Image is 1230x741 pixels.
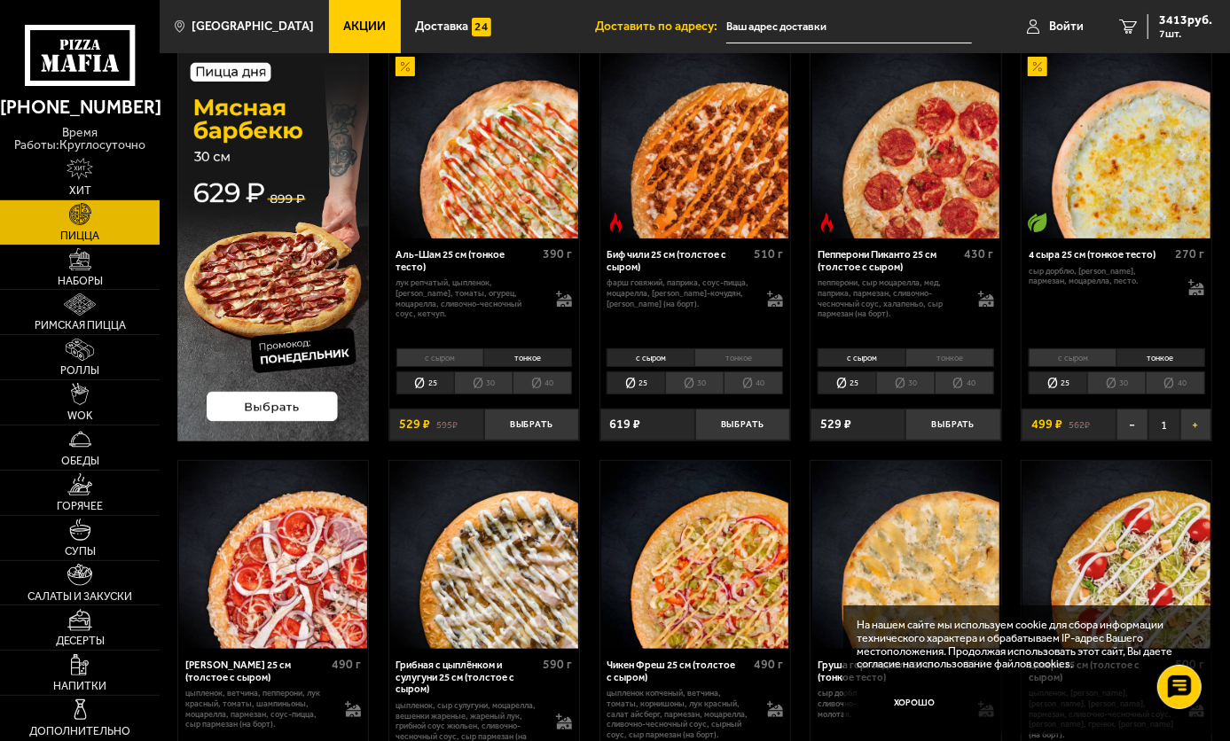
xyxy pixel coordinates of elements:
p: лук репчатый, цыпленок, [PERSON_NAME], томаты, огурец, моцарелла, сливочно-чесночный соус, кетчуп. [396,277,544,318]
a: Грибная с цыплёнком и сулугуни 25 см (толстое с сыром) [389,461,579,649]
button: Выбрать [484,409,579,440]
a: Груша горгондзола 25 см (тонкое тесто) [811,461,1000,649]
a: АкционныйВегетарианское блюдо4 сыра 25 см (тонкое тесто) [1022,51,1211,238]
p: цыпленок копченый, ветчина, томаты, корнишоны, лук красный, салат айсберг, пармезан, моцарелла, с... [607,688,754,739]
a: Петровская 25 см (толстое с сыром) [178,461,368,649]
div: Грибная с цыплёнком и сулугуни 25 см (толстое с сыром) [396,659,538,697]
span: Супы [65,546,96,558]
input: Ваш адрес доставки [726,11,972,43]
span: [GEOGRAPHIC_DATA] [192,20,314,33]
s: 595 ₽ [436,418,458,431]
div: Груша горгондзола 25 см (тонкое тесто) [818,659,960,684]
li: 40 [724,371,783,395]
div: Биф чили 25 см (толстое с сыром) [607,249,748,274]
img: Цезарь 25 см (толстое с сыром) [1022,461,1210,649]
span: Дополнительно [29,726,130,737]
a: Острое блюдоПепперони Пиканто 25 см (толстое с сыром) [811,51,1000,238]
li: 30 [665,371,724,395]
a: Цезарь 25 см (толстое с сыром) [1022,461,1211,649]
a: АкционныйАль-Шам 25 см (тонкое тесто) [389,51,579,238]
span: 430 г [965,246,994,261]
span: Войти [1049,20,1084,33]
span: 619 ₽ [610,418,641,431]
img: Вегетарианское блюдо [1028,213,1047,232]
li: с сыром [1029,348,1116,367]
li: с сыром [818,348,905,367]
span: 3413 руб. [1159,14,1212,27]
span: Пицца [60,230,99,242]
span: 490 г [754,657,783,672]
span: Горячее [57,501,103,512]
span: Доставка [415,20,468,33]
img: Биф чили 25 см (толстое с сыром) [601,51,789,238]
span: Десерты [56,636,105,647]
button: − [1116,409,1148,440]
button: + [1180,409,1212,440]
p: сыр дорблю, [PERSON_NAME], пармезан, моцарелла, песто. [1029,266,1176,286]
li: 30 [1087,371,1146,395]
a: Чикен Фреш 25 см (толстое с сыром) [600,461,790,649]
span: Обеды [61,456,99,467]
span: Доставить по адресу: [595,20,726,33]
img: Чикен Фреш 25 см (толстое с сыром) [601,461,789,649]
span: 499 ₽ [1031,418,1062,431]
li: 40 [1146,371,1205,395]
s: 562 ₽ [1069,418,1091,431]
div: Чикен Фреш 25 см (толстое с сыром) [607,659,748,684]
p: пепперони, сыр Моцарелла, мед, паприка, пармезан, сливочно-чесночный соус, халапеньо, сыр пармеза... [818,277,965,318]
p: сыр дорблю, груша, моцарелла, сливочно-чесночный соус, корица молотая. [818,688,965,719]
span: 390 г [543,246,572,261]
img: Пепперони Пиканто 25 см (толстое с сыром) [812,51,1000,238]
button: Выбрать [695,409,790,440]
p: На нашем сайте мы используем cookie для сбора информации технического характера и обрабатываем IP... [857,619,1189,672]
img: Грибная с цыплёнком и сулугуни 25 см (толстое с сыром) [390,461,578,649]
button: Хорошо [857,683,972,721]
li: 25 [607,371,665,395]
img: Острое блюдо [818,213,837,232]
span: Римская пицца [35,320,126,331]
li: тонкое [905,348,994,367]
p: фарш говяжий, паприка, соус-пицца, моцарелла, [PERSON_NAME]-кочудян, [PERSON_NAME] (на борт). [607,277,754,308]
span: 1 [1148,409,1180,440]
span: Салаты и закуски [27,591,132,603]
li: 25 [396,371,455,395]
span: Наборы [58,276,103,287]
a: Острое блюдоБиф чили 25 см (толстое с сыром) [600,51,790,238]
li: 30 [454,371,513,395]
li: тонкое [1116,348,1205,367]
p: цыпленок, ветчина, пепперони, лук красный, томаты, шампиньоны, моцарелла, пармезан, соус-пицца, с... [185,688,333,729]
img: Акционный [1028,57,1047,76]
img: 15daf4d41897b9f0e9f617042186c801.svg [472,18,491,37]
div: Аль-Шам 25 см (тонкое тесто) [396,249,538,274]
div: 4 сыра 25 см (тонкое тесто) [1029,249,1171,261]
div: [PERSON_NAME] 25 см (толстое с сыром) [185,659,327,684]
span: Напитки [53,681,106,692]
img: 4 сыра 25 см (тонкое тесто) [1022,51,1210,238]
img: Груша горгондзола 25 см (тонкое тесто) [812,461,1000,649]
img: Петровская 25 см (толстое с сыром) [179,461,367,649]
li: с сыром [607,348,694,367]
li: с сыром [396,348,484,367]
div: Пепперони Пиканто 25 см (толстое с сыром) [818,249,960,274]
li: 25 [1029,371,1087,395]
span: 529 ₽ [820,418,851,431]
span: WOK [67,410,93,422]
span: 7 шт. [1159,28,1212,39]
span: 590 г [543,657,572,672]
span: Акции [343,20,386,33]
img: Акционный [396,57,415,76]
img: Аль-Шам 25 см (тонкое тесто) [390,51,578,238]
span: Роллы [60,365,99,377]
span: 529 ₽ [399,418,430,431]
button: Выбрать [905,409,1000,440]
li: 40 [513,371,572,395]
li: тонкое [483,348,572,367]
span: Хит [69,185,91,197]
span: 490 г [332,657,361,672]
li: тонкое [694,348,783,367]
img: Острое блюдо [607,213,626,232]
li: 25 [818,371,876,395]
li: 30 [876,371,935,395]
span: 510 г [754,246,783,261]
li: 40 [935,371,994,395]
